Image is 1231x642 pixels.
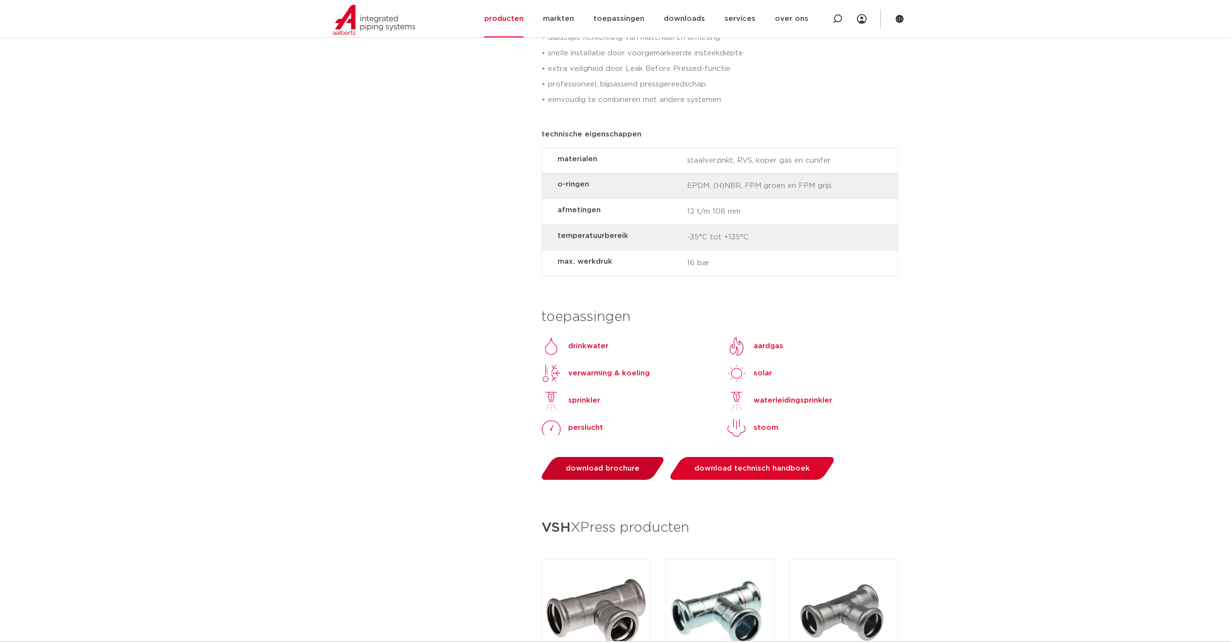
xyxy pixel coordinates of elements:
[727,391,832,410] a: waterleidingsprinkler
[687,230,841,245] span: -35°C tot +135°C
[754,422,778,434] p: stoom
[687,178,841,194] span: EPDM, (H)NBR, FPM groen en FPM grijs
[568,395,600,406] p: sprinkler
[687,255,841,271] span: 16 bar
[727,364,772,383] a: solarsolar
[542,418,603,438] a: perslucht
[542,307,898,327] h3: toepassingen
[558,178,679,190] strong: o-ringen
[558,230,679,242] strong: temperatuurbereik
[558,153,679,165] strong: materialen
[754,340,783,352] p: aardgas
[568,422,603,434] p: perslucht
[542,337,608,356] a: Drinkwaterdrinkwater
[542,337,561,356] img: Drinkwater
[727,364,746,383] img: solar
[687,153,841,169] span: staalverzinkt, RVS, koper gas en cunifer
[754,395,832,406] p: waterleidingsprinkler
[568,368,650,379] p: verwarming & koeling
[542,391,600,410] a: sprinkler
[668,457,837,480] a: download technisch handboek
[542,131,898,138] p: technische eigenschappen
[558,255,679,268] strong: max. werkdruk
[542,364,650,383] a: verwarming & koeling
[539,457,667,480] a: download brochure
[687,204,841,220] span: 12 t/m 108 mm
[754,368,772,379] p: solar
[568,340,608,352] p: drinkwater
[566,465,640,472] span: download brochure
[727,337,783,356] a: aardgas
[694,465,810,472] span: download technisch handboek
[727,418,778,438] a: stoom
[542,517,898,540] h3: XPress producten
[542,521,571,535] strong: VSH
[558,204,679,216] strong: afmetingen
